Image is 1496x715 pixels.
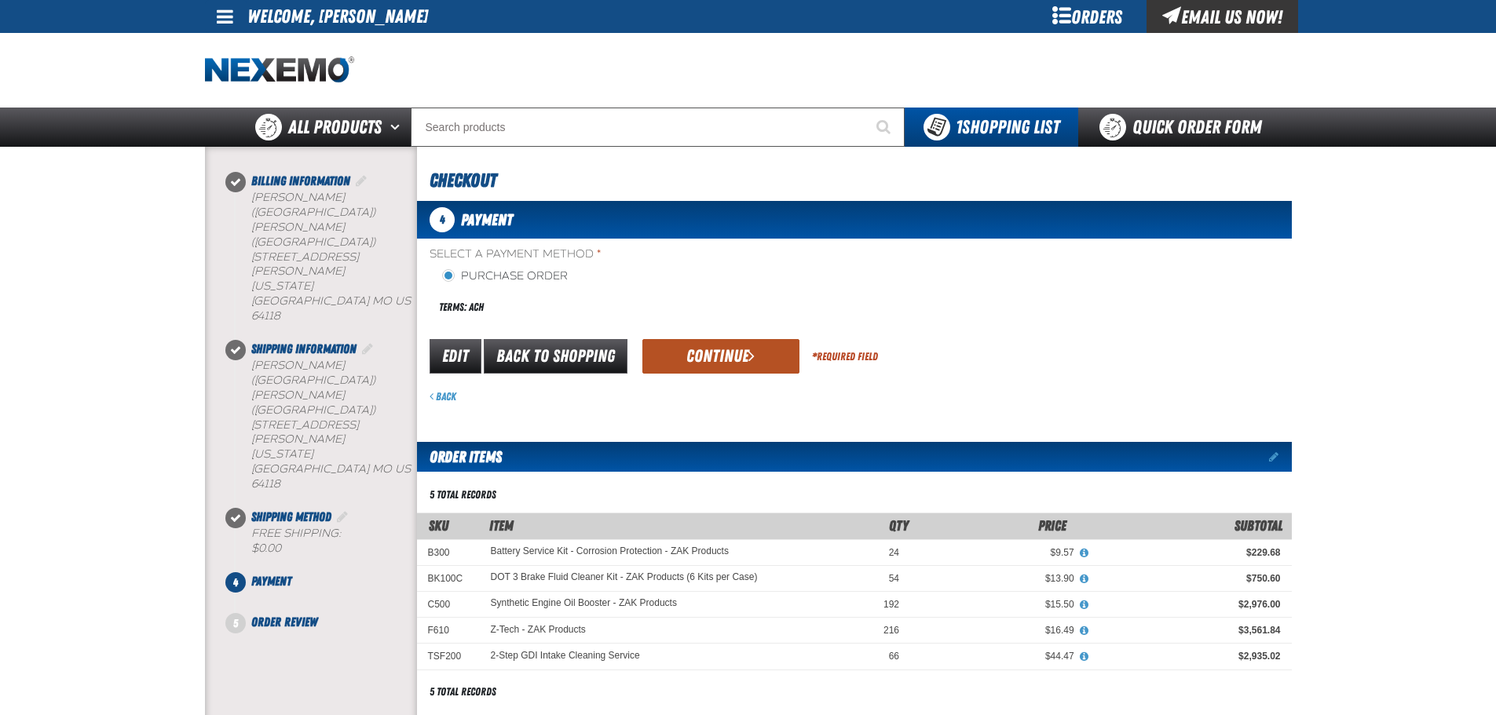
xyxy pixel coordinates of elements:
button: View All Prices for Synthetic Engine Oil Booster - ZAK Products [1074,598,1095,612]
label: Purchase Order [442,269,568,284]
b: [PERSON_NAME] ([GEOGRAPHIC_DATA]) [251,359,375,387]
div: $2,976.00 [1096,598,1281,611]
span: 5 [225,613,246,633]
button: View All Prices for Battery Service Kit - Corrosion Protection - ZAK Products [1074,546,1095,560]
td: C500 [417,592,480,618]
a: Battery Service Kit - Corrosion Protection - ZAK Products [491,546,729,557]
a: Edit [430,339,481,374]
a: SKU [429,517,448,534]
a: Edit Shipping Information [360,341,375,356]
div: 5 total records [430,684,496,699]
a: Back to Shopping [484,339,627,374]
div: 5 total records [430,487,496,502]
td: F610 [417,618,480,644]
span: Shipping Information [251,341,357,356]
a: Z-Tech - ZAK Products [491,624,586,635]
button: You have 1 Shopping List. Open to view details [905,108,1078,147]
span: [STREET_ADDRESS][PERSON_NAME] [251,250,359,279]
span: 66 [889,651,899,662]
span: 192 [883,599,899,610]
span: Checkout [430,170,496,192]
span: 54 [889,573,899,584]
span: Price [1038,517,1066,534]
div: $13.90 [921,572,1074,585]
a: Synthetic Engine Oil Booster - ZAK Products [491,598,677,609]
li: Order Review. Step 5 of 5. Not Completed [236,613,417,632]
span: 216 [883,625,899,636]
div: $9.57 [921,546,1074,559]
td: BK100C [417,565,480,591]
span: [PERSON_NAME] ([GEOGRAPHIC_DATA]) [251,221,375,249]
span: Payment [251,574,291,589]
span: Shipping Method [251,509,331,524]
span: MO [372,294,392,308]
span: Qty [889,517,909,534]
b: [PERSON_NAME] ([GEOGRAPHIC_DATA]) [251,191,375,219]
li: Payment. Step 4 of 5. Not Completed [236,572,417,613]
h2: Order Items [417,442,502,472]
span: 24 [889,547,899,558]
span: Shopping List [956,116,1059,138]
button: View All Prices for DOT 3 Brake Fluid Cleaner Kit - ZAK Products (6 Kits per Case) [1074,572,1095,586]
strong: $0.00 [251,542,281,555]
li: Shipping Method. Step 3 of 5. Completed [236,508,417,572]
bdo: 64118 [251,309,280,323]
a: DOT 3 Brake Fluid Cleaner Kit - ZAK Products (6 Kits per Case) [491,572,758,583]
span: Order Review [251,615,317,629]
div: Free Shipping: [251,527,417,556]
span: [PERSON_NAME] ([GEOGRAPHIC_DATA]) [251,389,375,417]
div: Required Field [812,349,878,364]
span: US [395,294,411,308]
span: 4 [225,572,246,593]
a: Back [430,390,456,403]
li: Shipping Information. Step 2 of 5. Completed [236,340,417,508]
button: Continue [642,339,799,374]
span: All Products [288,113,382,141]
button: Open All Products pages [385,108,411,147]
span: Billing Information [251,173,350,188]
bdo: 64118 [251,477,280,491]
a: Quick Order Form [1078,108,1291,147]
div: $3,561.84 [1096,624,1281,637]
img: Nexemo logo [205,57,354,84]
span: Payment [461,210,513,229]
a: Edit Shipping Method [335,509,350,524]
a: 2-Step GDI Intake Cleaning Service [491,651,640,662]
button: View All Prices for 2-Step GDI Intake Cleaning Service [1074,650,1095,664]
input: Search [411,108,905,147]
input: Purchase Order [442,269,455,282]
td: B300 [417,539,480,565]
div: $229.68 [1096,546,1281,559]
div: $16.49 [921,624,1074,637]
div: $750.60 [1096,572,1281,585]
span: MO [372,462,392,476]
div: $15.50 [921,598,1074,611]
button: View All Prices for Z-Tech - ZAK Products [1074,624,1095,638]
a: Home [205,57,354,84]
span: Item [489,517,514,534]
span: [US_STATE][GEOGRAPHIC_DATA] [251,447,369,476]
a: Edit Billing Information [353,173,369,188]
button: Start Searching [865,108,905,147]
span: 4 [430,207,455,232]
span: [STREET_ADDRESS][PERSON_NAME] [251,418,359,447]
div: $44.47 [921,650,1074,662]
span: Select a Payment Method [430,247,854,262]
span: US [395,462,411,476]
div: Terms: ACH [430,290,854,324]
td: TSF200 [417,644,480,669]
span: [US_STATE][GEOGRAPHIC_DATA] [251,279,369,308]
nav: Checkout steps. Current step is Payment. Step 4 of 5 [224,172,417,632]
span: Subtotal [1234,517,1282,534]
li: Billing Information. Step 1 of 5. Completed [236,172,417,340]
strong: 1 [956,116,962,138]
a: Edit items [1269,451,1292,462]
div: $2,935.02 [1096,650,1281,662]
